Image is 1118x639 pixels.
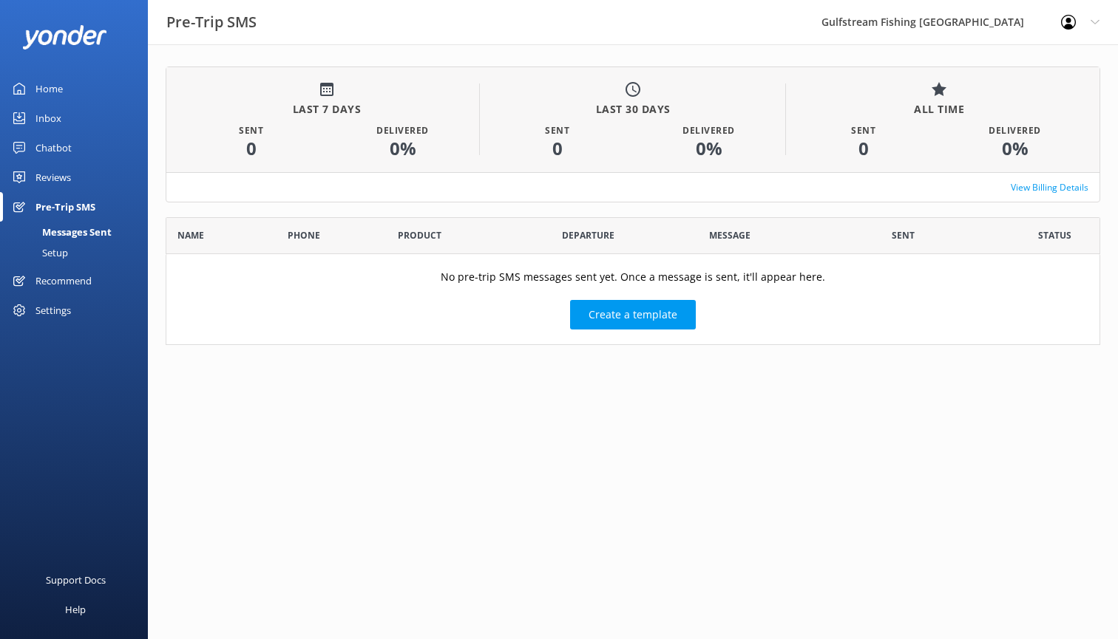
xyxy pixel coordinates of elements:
[246,140,257,157] h1: 0
[239,123,263,137] div: Sent
[989,123,1041,137] div: Delivered
[892,228,915,242] span: Sent
[682,123,735,137] div: Delivered
[9,242,148,263] a: Setup
[709,228,751,242] span: Message
[545,123,569,137] div: Sent
[35,74,63,103] div: Home
[35,266,92,295] div: Recommend
[35,192,95,222] div: Pre-Trip SMS
[9,222,112,242] div: Messages Sent
[1011,180,1088,194] a: View Billing Details
[9,222,148,242] a: Messages Sent
[441,269,825,285] p: No pre-trip SMS messages sent yet. Once a message is sent, it'll appear here.
[293,101,362,117] h4: LAST 7 DAYS
[35,133,72,163] div: Chatbot
[858,140,869,157] h1: 0
[35,103,61,133] div: Inbox
[65,595,86,624] div: Help
[1038,228,1071,242] span: Status
[166,10,257,34] h3: Pre-Trip SMS
[570,300,696,329] button: Create a template
[398,228,441,242] span: Product
[166,254,1100,344] div: grid
[9,242,68,263] div: Setup
[35,163,71,192] div: Reviews
[22,25,107,49] img: yonder-white-logo.png
[390,140,416,157] h1: 0 %
[376,123,429,137] div: Delivered
[46,565,106,595] div: Support Docs
[552,140,563,157] h1: 0
[851,123,875,137] div: Sent
[562,228,614,242] span: Departure
[177,228,204,242] span: Name
[914,101,964,117] h4: ALL TIME
[696,140,722,157] h1: 0 %
[596,101,671,117] h4: LAST 30 DAYS
[35,295,71,325] div: Settings
[1002,140,1029,157] h1: 0 %
[288,228,320,242] span: Phone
